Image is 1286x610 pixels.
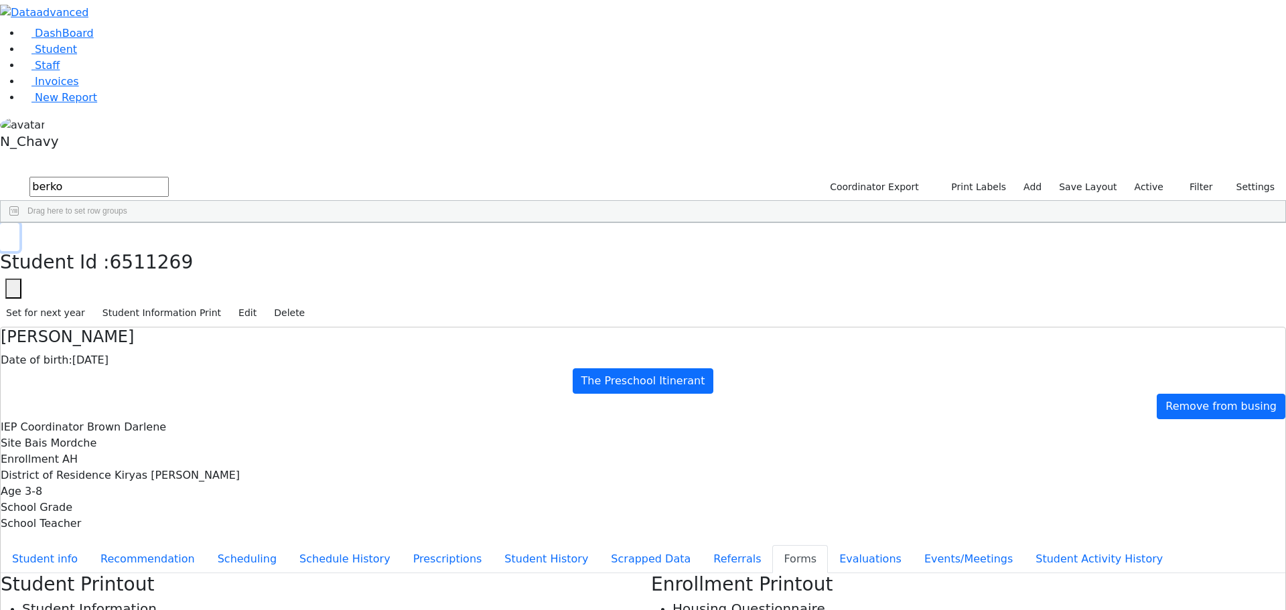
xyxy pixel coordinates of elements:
a: Remove from busing [1157,394,1285,419]
button: Recommendation [89,545,206,573]
h3: Enrollment Printout [651,573,1285,596]
span: Student [35,43,77,56]
div: [DATE] [1,352,1285,368]
label: School Teacher [1,516,81,532]
button: Forms [772,545,828,573]
span: 6511269 [110,251,194,273]
label: Enrollment [1,451,59,467]
button: Scrapped Data [599,545,702,573]
button: Prescriptions [402,545,494,573]
span: AH [62,453,78,465]
span: Drag here to set row groups [27,206,127,216]
button: Student Information Print [96,303,227,323]
span: New Report [35,91,97,104]
span: Invoices [35,75,79,88]
button: Delete [268,303,311,323]
button: Print Labels [936,177,1012,198]
a: Staff [21,59,60,72]
h4: [PERSON_NAME] [1,327,1285,347]
span: Remove from busing [1165,400,1277,412]
a: Invoices [21,75,79,88]
button: Filter [1172,177,1219,198]
button: Student Activity History [1024,545,1174,573]
h3: Student Printout [1,573,635,596]
a: Add [1017,177,1048,198]
a: New Report [21,91,97,104]
button: Events/Meetings [913,545,1024,573]
label: School Grade [1,500,72,516]
button: Schedule History [288,545,402,573]
span: Bais Mordche [25,437,96,449]
span: Kiryas [PERSON_NAME] [115,469,240,481]
button: Scheduling [206,545,288,573]
label: Active [1129,177,1169,198]
a: Student [21,43,77,56]
a: DashBoard [21,27,94,40]
span: Brown Darlene [87,421,166,433]
label: Age [1,483,21,500]
button: Student History [493,545,599,573]
label: District of Residence [1,467,111,483]
button: Save Layout [1053,177,1123,198]
button: Settings [1219,177,1281,198]
button: Edit [232,303,263,323]
button: Evaluations [828,545,913,573]
input: Search [29,177,169,197]
a: The Preschool Itinerant [573,368,714,394]
span: DashBoard [35,27,94,40]
label: Date of birth: [1,352,72,368]
span: 3-8 [25,485,42,498]
button: Student info [1,545,89,573]
button: Coordinator Export [821,177,925,198]
button: Referrals [702,545,772,573]
label: Site [1,435,21,451]
span: Staff [35,59,60,72]
label: IEP Coordinator [1,419,84,435]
